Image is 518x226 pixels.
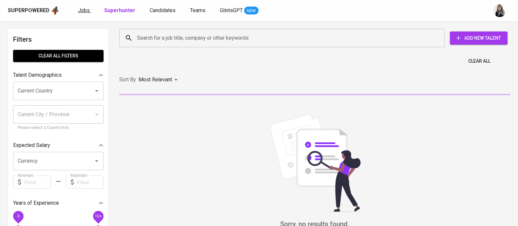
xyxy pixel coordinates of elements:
a: Teams [190,7,207,15]
a: Jobs [78,7,91,15]
p: Expected Salary [13,141,50,149]
p: Years of Experience [13,199,59,207]
span: Teams [190,7,205,13]
span: 10+ [95,214,102,218]
span: Add New Talent [455,34,502,42]
span: 0 [17,214,19,218]
p: Talent Demographics [13,71,62,79]
img: file_searching.svg [266,113,364,212]
button: Clear All filters [13,50,104,62]
span: Clear All filters [18,52,98,60]
a: Superpoweredapp logo [8,6,60,15]
b: Superhunter [104,7,135,13]
span: Clear All [468,57,490,65]
a: Superhunter [104,7,137,15]
div: Most Relevant [139,74,180,86]
span: Candidates [150,7,176,13]
div: Years of Experience [13,196,104,210]
div: Talent Demographics [13,69,104,82]
button: Open [92,156,101,166]
button: Add New Talent [450,31,508,45]
input: Value [76,175,104,189]
button: Open [92,86,101,95]
h6: Filters [13,34,104,45]
span: NEW [244,8,259,14]
p: Most Relevant [139,76,172,84]
img: sinta.windasari@glints.com [493,4,506,17]
p: Please select a Country first [18,125,99,131]
button: Clear All [466,55,493,67]
img: app logo [51,6,60,15]
p: Sort By [119,76,136,84]
a: GlintsGPT NEW [220,7,259,15]
span: GlintsGPT [220,7,243,13]
a: Candidates [150,7,177,15]
div: Expected Salary [13,139,104,152]
input: Value [24,175,51,189]
div: Superpowered [8,7,49,14]
span: Jobs [78,7,90,13]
